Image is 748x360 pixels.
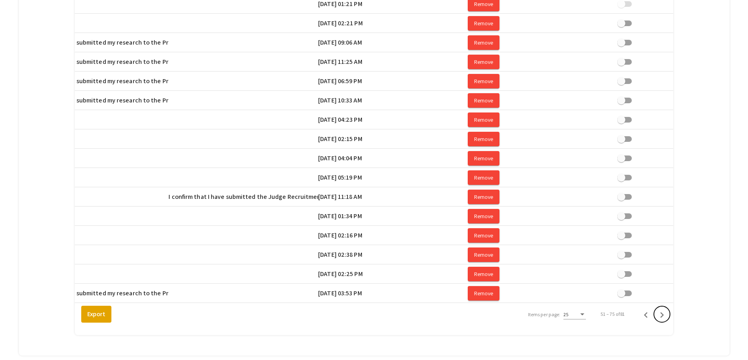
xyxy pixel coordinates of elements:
button: Previous page [638,306,654,322]
span: Remove [474,97,493,104]
button: Remove [468,93,499,108]
mat-cell: [DATE] 10:33 AM [318,91,468,110]
button: Remove [468,151,499,166]
button: Remove [468,170,499,185]
button: Remove [468,286,499,301]
span: 25 [563,311,569,317]
mat-cell: [DATE] 02:16 PM [318,226,468,245]
span: Remove [474,58,493,65]
button: Remove [468,190,499,204]
mat-cell: [DATE] 11:18 AM [318,187,468,207]
mat-cell: [DATE] 02:21 PM [318,14,468,33]
span: Remove [474,135,493,143]
span: Remove [474,232,493,239]
span: Remove [474,213,493,220]
mat-cell: [DATE] 03:53 PM [318,284,468,303]
span: Remove [474,78,493,85]
button: Remove [468,228,499,243]
button: Remove [468,267,499,281]
span: Remove [474,116,493,123]
span: Remove [474,0,493,8]
button: Remove [468,132,499,146]
div: 51 – 75 of 81 [600,311,625,318]
button: Next page [654,306,670,322]
span: Remove [474,270,493,278]
span: Remove [474,193,493,200]
mat-select: Items per page: [563,312,586,317]
span: I confirm that I have submitted the Judge Recruitment form ([DOMAIN_NAME][URL]) AND I will be sub... [169,192,536,202]
span: Remove [474,39,493,46]
mat-cell: [DATE] 06:59 PM [318,72,468,91]
span: Remove [474,174,493,181]
span: Remove [474,290,493,297]
mat-cell: [DATE] 11:25 AM [318,52,468,72]
button: Export [81,306,111,323]
button: Remove [468,112,499,127]
button: Remove [468,35,499,50]
button: Remove [468,209,499,223]
iframe: Chat [6,324,34,354]
span: Remove [474,155,493,162]
mat-cell: [DATE] 02:15 PM [318,129,468,149]
button: Remove [468,74,499,88]
button: Remove [468,55,499,69]
mat-cell: [DATE] 05:19 PM [318,168,468,187]
button: Remove [468,16,499,31]
div: Items per page: [528,311,561,318]
mat-cell: [DATE] 04:23 PM [318,110,468,129]
span: Remove [474,20,493,27]
mat-cell: [DATE] 04:04 PM [318,149,468,168]
mat-cell: [DATE] 02:25 PM [318,264,468,284]
span: Remove [474,251,493,258]
mat-cell: [DATE] 01:34 PM [318,207,468,226]
mat-cell: [DATE] 09:06 AM [318,33,468,52]
button: Remove [468,247,499,262]
mat-cell: [DATE] 02:38 PM [318,245,468,264]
